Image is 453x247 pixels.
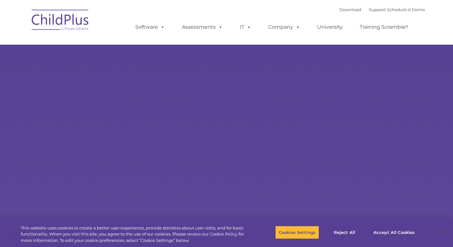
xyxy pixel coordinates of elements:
[340,7,425,12] font: |
[370,226,418,239] button: Accept All Cookies
[176,21,229,34] a: Assessments
[324,226,364,239] button: Reject All
[28,5,92,37] img: ChildPlus by Procare Solutions
[436,225,450,239] button: Close
[262,21,307,34] a: Company
[129,21,171,34] a: Software
[233,21,258,34] a: IT
[369,7,386,12] a: Support
[340,7,361,12] a: Download
[387,7,425,12] a: Schedule A Demo
[21,225,249,244] div: This website uses cookies to create a better user experience, provide statistics about user visit...
[311,21,349,34] a: University
[353,21,414,34] a: Training Scramble!!
[275,226,319,239] button: Cookies Settings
